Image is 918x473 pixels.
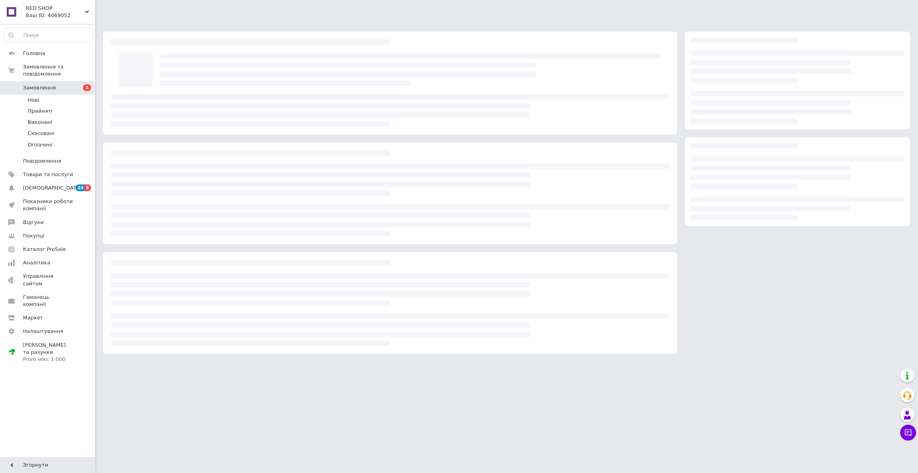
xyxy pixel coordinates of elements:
[23,259,50,266] span: Аналітика
[28,130,55,137] span: Скасовані
[23,273,73,287] span: Управління сайтом
[28,141,53,148] span: Оплачені
[23,198,73,212] span: Показники роботи компанії
[76,184,85,191] span: 24
[23,314,43,321] span: Маркет
[23,158,61,165] span: Повідомлення
[23,171,73,178] span: Товари та послуги
[23,63,95,78] span: Замовлення та повідомлення
[23,328,63,335] span: Налаштування
[28,108,52,115] span: Прийняті
[4,28,93,42] input: Пошук
[23,184,82,192] span: [DEMOGRAPHIC_DATA]
[83,84,91,91] span: 1
[26,5,85,12] span: RED SHOP
[23,246,66,253] span: Каталог ProSale
[26,12,95,19] div: Ваш ID: 4069052
[28,119,52,126] span: Виконані
[23,342,73,363] span: [PERSON_NAME] та рахунки
[23,356,73,363] div: Prom мікс 1 000
[28,97,39,104] span: Нові
[900,425,916,441] button: Чат з покупцем
[23,219,44,226] span: Відгуки
[23,84,56,91] span: Замовлення
[23,232,44,239] span: Покупці
[23,294,73,308] span: Гаманець компанії
[85,184,91,191] span: 8
[23,50,45,57] span: Головна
